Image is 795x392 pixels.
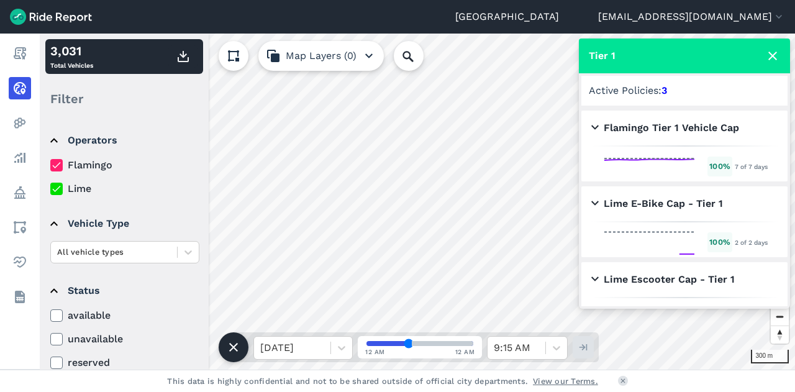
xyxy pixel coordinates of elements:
[771,308,789,326] button: Zoom out
[50,181,199,196] label: Lime
[50,123,198,158] summary: Operators
[50,206,198,241] summary: Vehicle Type
[50,308,199,323] label: available
[735,237,768,248] div: 2 of 2 days
[9,216,31,239] a: Areas
[533,375,598,387] a: View our Terms.
[50,42,93,71] div: Total Vehicles
[455,9,559,24] a: [GEOGRAPHIC_DATA]
[258,41,384,71] button: Map Layers (0)
[9,147,31,169] a: Analyze
[9,77,31,99] a: Realtime
[9,286,31,308] a: Datasets
[589,83,780,98] h2: Active Policies:
[9,251,31,273] a: Health
[598,9,785,24] button: [EMAIL_ADDRESS][DOMAIN_NAME]
[50,42,93,60] div: 3,031
[707,157,732,176] div: 100 %
[661,84,667,96] strong: 3
[394,41,443,71] input: Search Location or Vehicles
[751,350,789,363] div: 300 m
[591,272,735,287] h2: Lime Escooter Cap - Tier 1
[9,42,31,65] a: Report
[50,332,199,347] label: unavailable
[591,121,739,135] h2: Flamingo Tier 1 Vehicle Cap
[365,347,385,357] span: 12 AM
[771,326,789,344] button: Reset bearing to north
[9,181,31,204] a: Policy
[9,112,31,134] a: Heatmaps
[40,34,795,370] canvas: Map
[735,161,768,172] div: 7 of 7 days
[455,347,475,357] span: 12 AM
[707,232,732,252] div: 100 %
[50,273,198,308] summary: Status
[589,48,616,63] h1: Tier 1
[50,355,199,370] label: reserved
[10,9,92,25] img: Ride Report
[591,196,723,211] h2: Lime E-Bike Cap - Tier 1
[50,158,199,173] label: Flamingo
[45,80,203,118] div: Filter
